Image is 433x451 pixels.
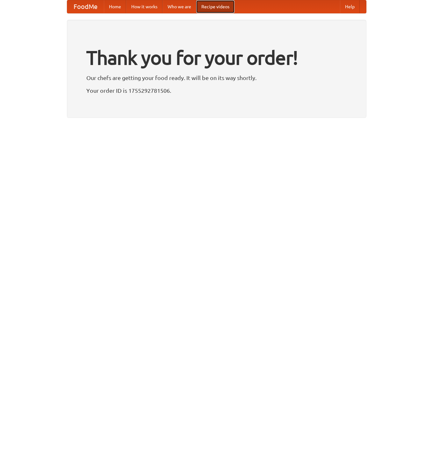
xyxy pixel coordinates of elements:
[86,86,347,95] p: Your order ID is 1755292781506.
[340,0,360,13] a: Help
[86,42,347,73] h1: Thank you for your order!
[162,0,196,13] a: Who we are
[196,0,235,13] a: Recipe videos
[67,0,104,13] a: FoodMe
[86,73,347,83] p: Our chefs are getting your food ready. It will be on its way shortly.
[104,0,126,13] a: Home
[126,0,162,13] a: How it works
